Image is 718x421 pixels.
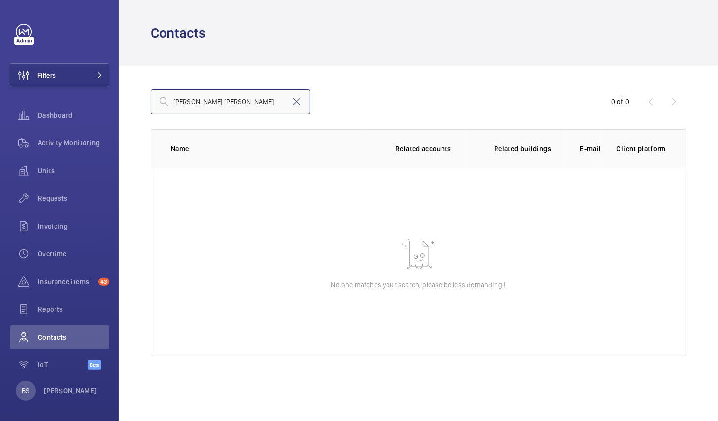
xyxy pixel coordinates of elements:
[38,277,94,287] span: Insurance items
[151,89,310,114] input: Search by lastname, firstname, mail or client
[331,280,506,290] p: No one matches your search, please be less demanding !
[37,70,56,80] span: Filters
[38,110,109,120] span: Dashboard
[38,166,109,176] span: Units
[38,138,109,148] span: Activity Monitoring
[38,332,109,342] span: Contacts
[171,144,366,154] p: Name
[88,360,101,370] span: Beta
[611,97,629,107] div: 0 of 0
[10,63,109,87] button: Filters
[38,304,109,314] span: Reports
[395,144,451,154] p: Related accounts
[151,24,212,42] h1: Contacts
[22,386,30,396] p: BS
[38,249,109,259] span: Overtime
[44,386,97,396] p: [PERSON_NAME]
[494,144,551,154] p: Related buildings
[580,144,601,154] p: E-mail
[98,278,109,286] span: 43
[617,144,666,154] p: Client platform
[38,193,109,203] span: Requests
[38,221,109,231] span: Invoicing
[38,360,88,370] span: IoT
